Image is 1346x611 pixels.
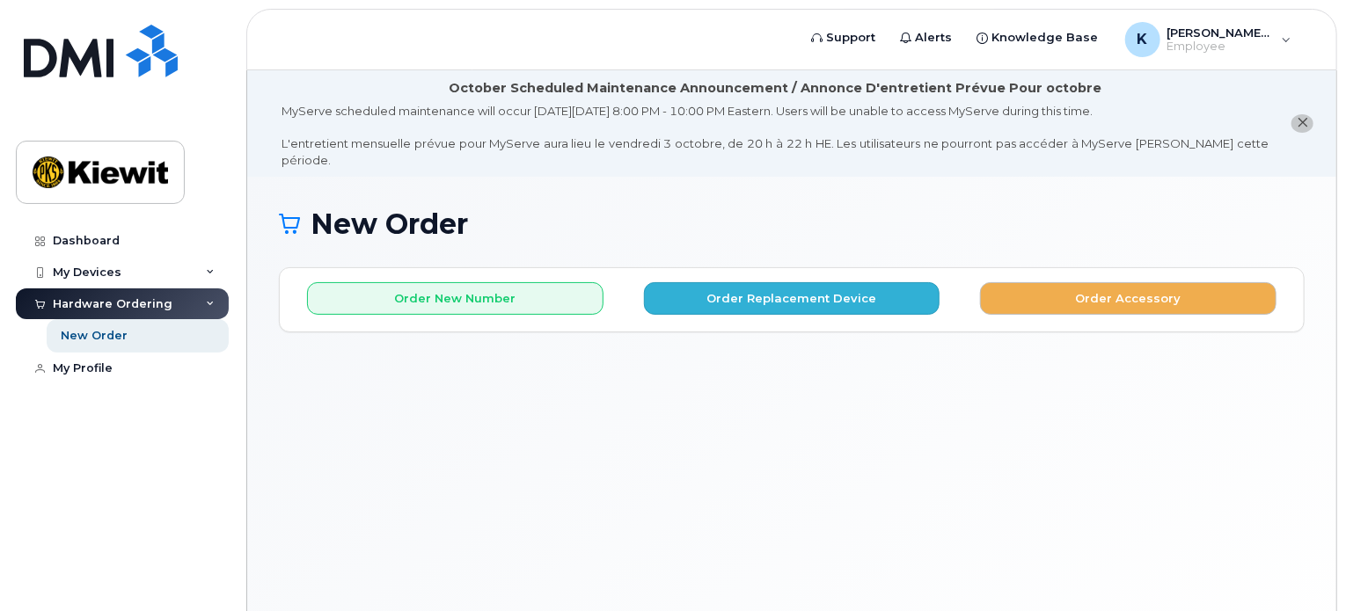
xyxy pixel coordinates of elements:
[307,282,604,315] button: Order New Number
[279,208,1305,239] h1: New Order
[980,282,1277,315] button: Order Accessory
[1291,114,1313,133] button: close notification
[282,103,1269,168] div: MyServe scheduled maintenance will occur [DATE][DATE] 8:00 PM - 10:00 PM Eastern. Users will be u...
[449,79,1101,98] div: October Scheduled Maintenance Announcement / Annonce D'entretient Prévue Pour octobre
[644,282,940,315] button: Order Replacement Device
